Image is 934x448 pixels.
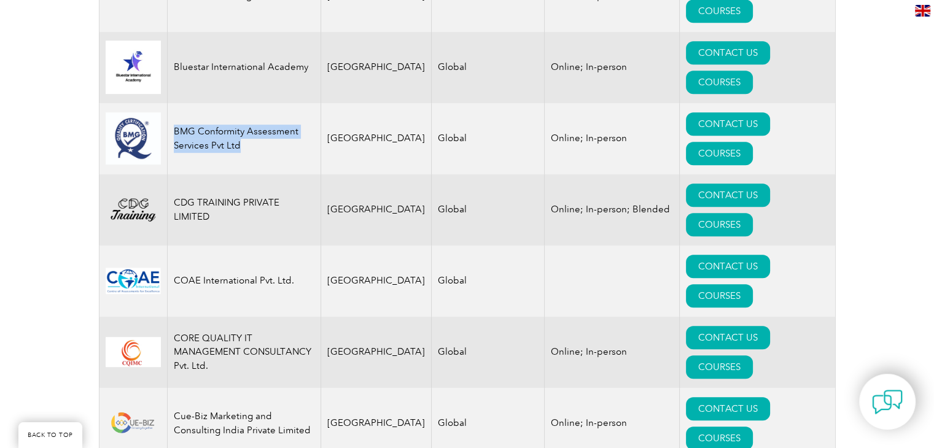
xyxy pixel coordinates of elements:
[321,174,431,245] td: [GEOGRAPHIC_DATA]
[686,71,753,94] a: COURSES
[431,32,544,103] td: Global
[544,174,679,245] td: Online; In-person; Blended
[18,422,82,448] a: BACK TO TOP
[544,103,679,174] td: Online; In-person
[321,317,431,388] td: [GEOGRAPHIC_DATA]
[686,326,770,349] a: CONTACT US
[321,245,431,317] td: [GEOGRAPHIC_DATA]
[686,355,753,379] a: COURSES
[915,5,930,17] img: en
[167,174,321,245] td: CDG TRAINING PRIVATE LIMITED
[106,268,161,295] img: 9c7b5f86-f5a0-ea11-a812-000d3ae11abd-logo.png
[686,183,770,207] a: CONTACT US
[431,245,544,317] td: Global
[106,337,161,367] img: d55caf2d-1539-eb11-a813-000d3a79722d-logo.jpg
[431,103,544,174] td: Global
[167,245,321,317] td: COAE International Pvt. Ltd.
[106,409,161,437] img: b118c505-f3a0-ea11-a812-000d3ae11abd-logo.png
[544,32,679,103] td: Online; In-person
[686,397,770,420] a: CONTACT US
[686,41,770,64] a: CONTACT US
[872,387,903,417] img: contact-chat.png
[431,317,544,388] td: Global
[686,284,753,307] a: COURSES
[106,41,161,93] img: 0db89cae-16d3-ed11-a7c7-0022481565fd-logo.jpg
[686,142,753,165] a: COURSES
[431,174,544,245] td: Global
[167,317,321,388] td: CORE QUALITY IT MANAGEMENT CONSULTANCY Pvt. Ltd.
[106,194,161,225] img: 25ebede5-885b-ef11-bfe3-000d3ad139cf-logo.png
[686,112,770,136] a: CONTACT US
[106,112,161,164] img: 6d429293-486f-eb11-a812-002248153038-logo.jpg
[321,103,431,174] td: [GEOGRAPHIC_DATA]
[167,32,321,103] td: Bluestar International Academy
[686,255,770,278] a: CONTACT US
[544,317,679,388] td: Online; In-person
[167,103,321,174] td: BMG Conformity Assessment Services Pvt Ltd
[686,213,753,236] a: COURSES
[321,32,431,103] td: [GEOGRAPHIC_DATA]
